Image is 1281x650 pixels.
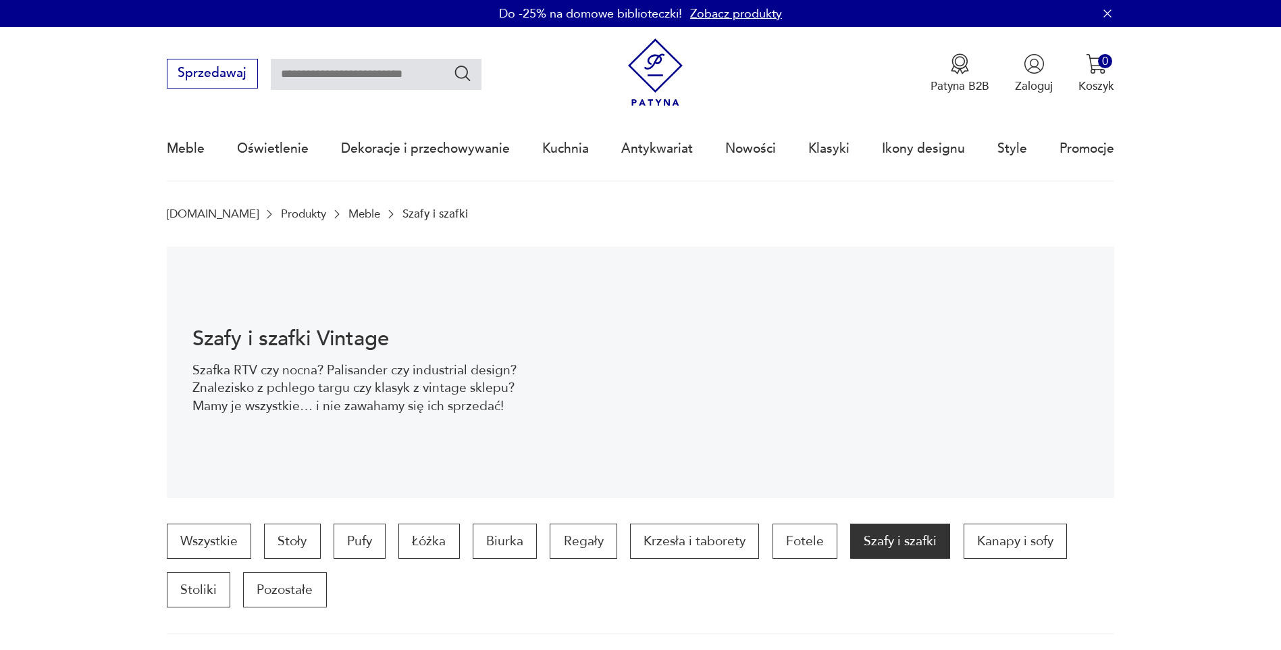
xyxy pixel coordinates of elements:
[931,78,989,94] p: Patyna B2B
[773,524,837,559] a: Fotele
[341,118,510,180] a: Dekoracje i przechowywanie
[630,524,759,559] a: Krzesła i taborety
[690,5,782,22] a: Zobacz produkty
[1015,78,1053,94] p: Zaloguj
[1078,78,1114,94] p: Koszyk
[621,118,693,180] a: Antykwariat
[1015,53,1053,94] button: Zaloguj
[550,524,617,559] a: Regały
[1086,53,1107,74] img: Ikona koszyka
[1024,53,1045,74] img: Ikonka użytkownika
[1078,53,1114,94] button: 0Koszyk
[1098,54,1112,68] div: 0
[167,524,251,559] a: Wszystkie
[931,53,989,94] button: Patyna B2B
[398,524,459,559] a: Łóżka
[167,207,259,220] a: [DOMAIN_NAME]
[808,118,849,180] a: Klasyki
[167,69,258,80] a: Sprzedawaj
[882,118,965,180] a: Ikony designu
[348,207,380,220] a: Meble
[167,59,258,89] button: Sprzedawaj
[931,53,989,94] a: Ikona medaluPatyna B2B
[499,5,682,22] p: Do -25% na domowe biblioteczki!
[243,572,326,607] a: Pozostałe
[453,64,473,83] button: Szukaj
[264,524,320,559] a: Stoły
[167,118,205,180] a: Meble
[725,118,776,180] a: Nowości
[237,118,309,180] a: Oświetlenie
[402,207,468,220] p: Szafy i szafki
[281,207,326,220] a: Produkty
[192,361,520,415] p: Szafka RTV czy nocna? Palisander czy industrial design? Znalezisko z pchlego targu czy klasyk z v...
[167,572,230,607] a: Stoliki
[192,329,520,349] h1: Szafy i szafki Vintage
[997,118,1027,180] a: Style
[473,524,537,559] a: Biurka
[850,524,950,559] a: Szafy i szafki
[334,524,386,559] a: Pufy
[964,524,1067,559] a: Kanapy i sofy
[1060,118,1114,180] a: Promocje
[949,53,970,74] img: Ikona medalu
[542,118,589,180] a: Kuchnia
[621,39,689,107] img: Patyna - sklep z meblami i dekoracjami vintage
